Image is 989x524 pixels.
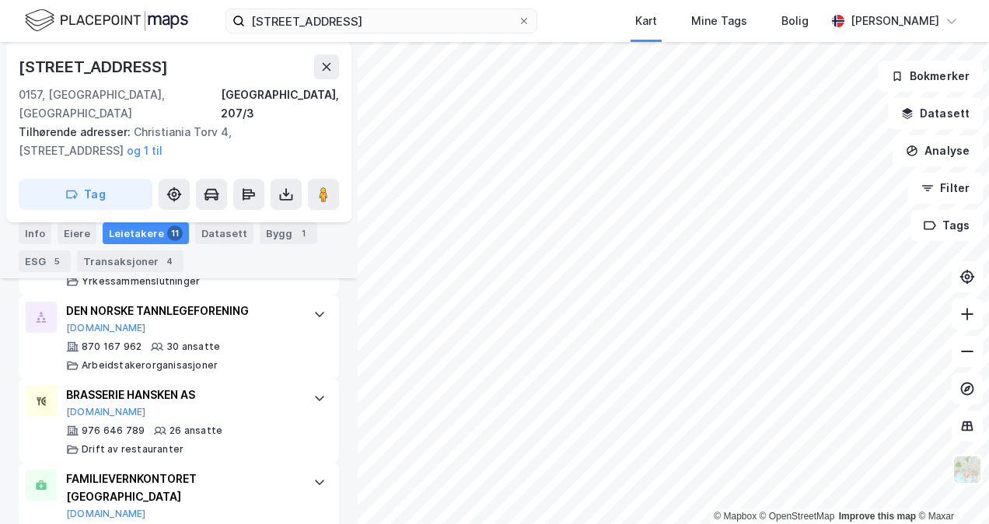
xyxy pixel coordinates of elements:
button: Tags [910,210,983,241]
input: Søk på adresse, matrikkel, gårdeiere, leietakere eller personer [245,9,518,33]
button: Filter [908,173,983,204]
button: [DOMAIN_NAME] [66,508,146,520]
div: ESG [19,250,71,272]
div: Arbeidstakerorganisasjoner [82,359,218,372]
button: Tag [19,179,152,210]
div: Kontrollprogram for chat [911,449,989,524]
div: Datasett [195,222,253,244]
button: Analyse [893,135,983,166]
div: DEN NORSKE TANNLEGEFORENING [66,302,298,320]
div: Kart [635,12,657,30]
div: 11 [167,225,183,241]
a: Mapbox [714,511,757,522]
div: Yrkessammenslutninger [82,275,200,288]
div: Eiere [58,222,96,244]
div: [GEOGRAPHIC_DATA], 207/3 [221,86,339,123]
button: [DOMAIN_NAME] [66,406,146,418]
div: 976 646 789 [82,424,145,437]
div: 26 ansatte [169,424,222,437]
div: [STREET_ADDRESS] [19,54,171,79]
div: Christiania Torv 4, [STREET_ADDRESS] [19,123,327,160]
div: 870 167 962 [82,341,142,353]
div: Leietakere [103,222,189,244]
div: 30 ansatte [166,341,220,353]
button: Bokmerker [878,61,983,92]
a: OpenStreetMap [760,511,835,522]
div: BRASSERIE HANSKEN AS [66,386,298,404]
div: 4 [162,253,177,269]
button: [DOMAIN_NAME] [66,322,146,334]
div: Bygg [260,222,317,244]
img: logo.f888ab2527a4732fd821a326f86c7f29.svg [25,7,188,34]
a: Improve this map [839,511,916,522]
div: Bolig [781,12,809,30]
div: Drift av restauranter [82,443,183,456]
div: [PERSON_NAME] [851,12,939,30]
button: Datasett [888,98,983,129]
div: 0157, [GEOGRAPHIC_DATA], [GEOGRAPHIC_DATA] [19,86,221,123]
span: Tilhørende adresser: [19,125,134,138]
iframe: Chat Widget [911,449,989,524]
div: 5 [49,253,65,269]
div: FAMILIEVERNKONTORET [GEOGRAPHIC_DATA] [66,470,298,507]
div: 1 [295,225,311,241]
div: Info [19,222,51,244]
div: Mine Tags [691,12,747,30]
div: Transaksjoner [77,250,183,272]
